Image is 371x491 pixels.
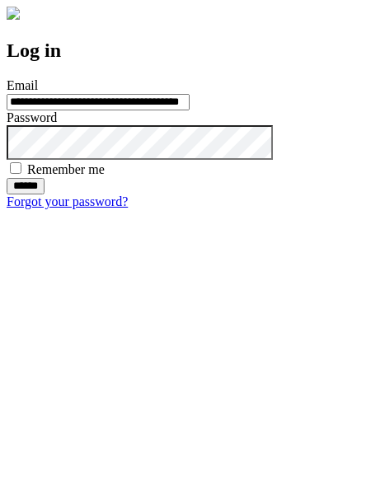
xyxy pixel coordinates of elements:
[7,40,364,62] h2: Log in
[7,7,20,20] img: logo-4e3dc11c47720685a147b03b5a06dd966a58ff35d612b21f08c02c0306f2b779.png
[7,110,57,124] label: Password
[7,194,128,208] a: Forgot your password?
[27,162,105,176] label: Remember me
[7,78,38,92] label: Email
